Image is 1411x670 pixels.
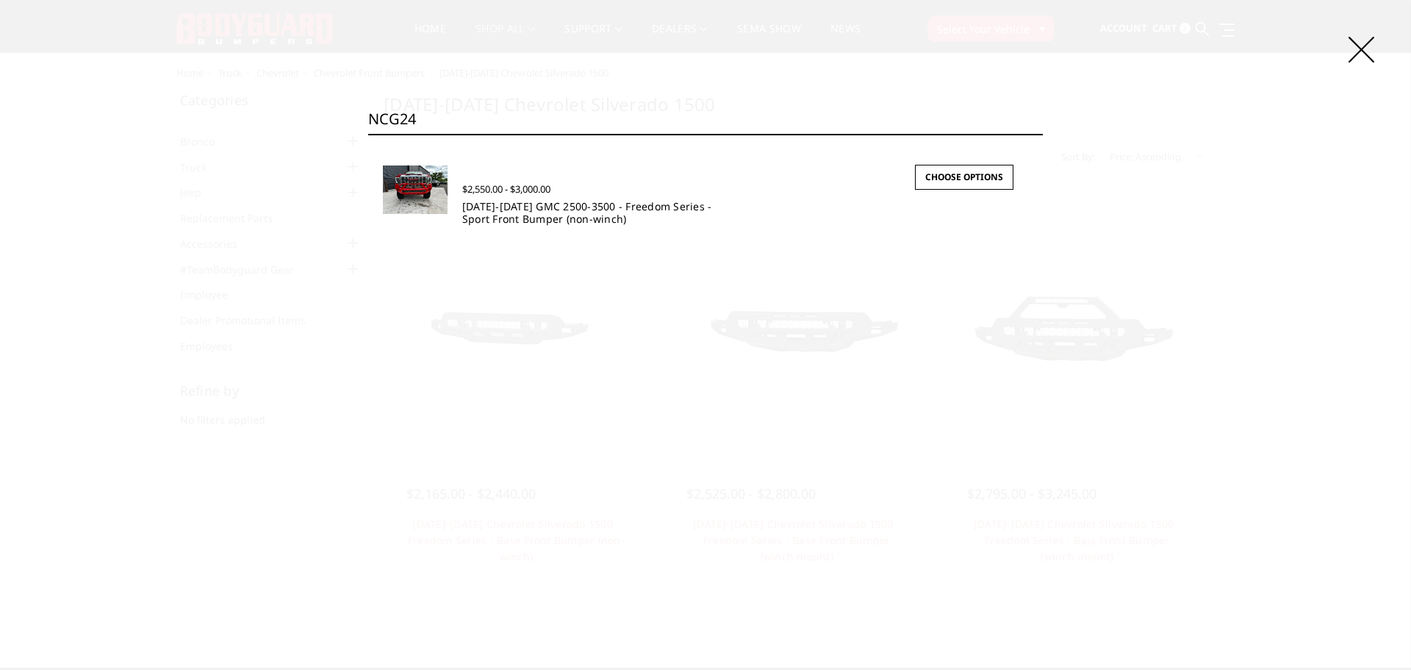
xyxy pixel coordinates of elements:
a: Choose Options [915,165,1013,190]
span: $2,550.00 - $3,000.00 [462,182,550,196]
img: 2024-2025 GMC 2500-3500 - Freedom Series - Sport Front Bumper (non-winch) [383,165,448,214]
input: Search the store [368,104,1043,134]
a: 2024-2025 GMC 2500-3500 - Freedom Series - Sport Front Bumper (non-winch) 2024-2025 GMC 2500-3500... [383,157,448,222]
a: [DATE]-[DATE] GMC 2500-3500 - Freedom Series - Sport Front Bumper (non-winch) [462,199,712,226]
